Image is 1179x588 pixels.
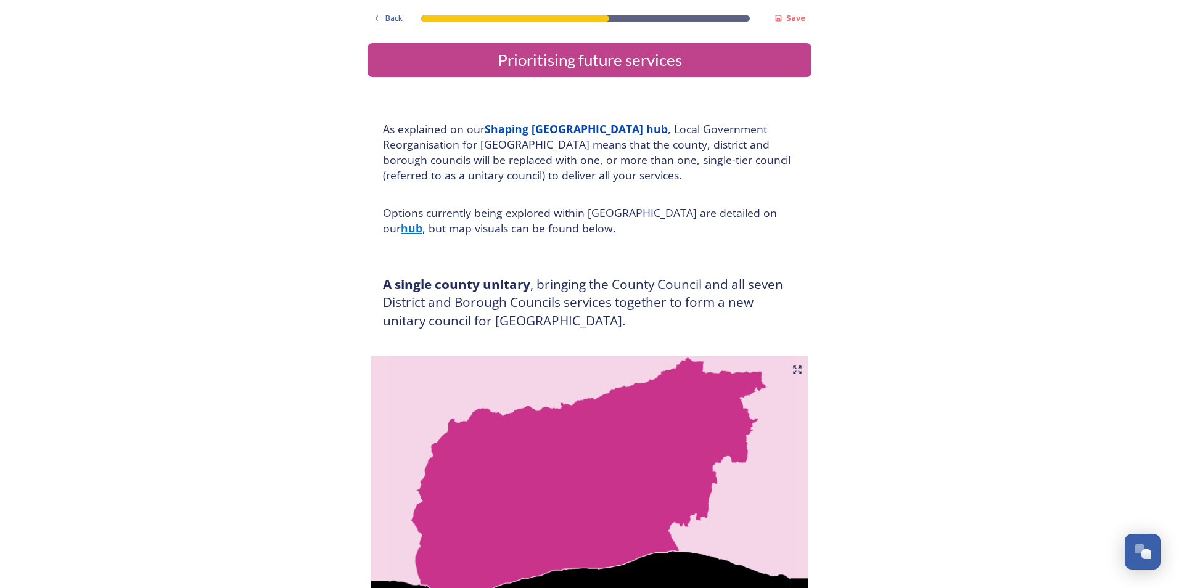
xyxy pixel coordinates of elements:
span: Back [385,12,403,24]
a: Shaping [GEOGRAPHIC_DATA] hub [485,121,668,136]
strong: Save [786,12,805,23]
button: Open Chat [1125,534,1161,570]
strong: A single county unitary [383,276,530,293]
div: Prioritising future services [372,48,807,72]
h4: As explained on our , Local Government Reorganisation for [GEOGRAPHIC_DATA] means that the county... [383,121,796,183]
a: hub [401,221,422,235]
h4: Options currently being explored within [GEOGRAPHIC_DATA] are detailed on our , but map visuals c... [383,205,796,236]
h3: , bringing the County Council and all seven District and Borough Councils services together to fo... [383,276,796,330]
